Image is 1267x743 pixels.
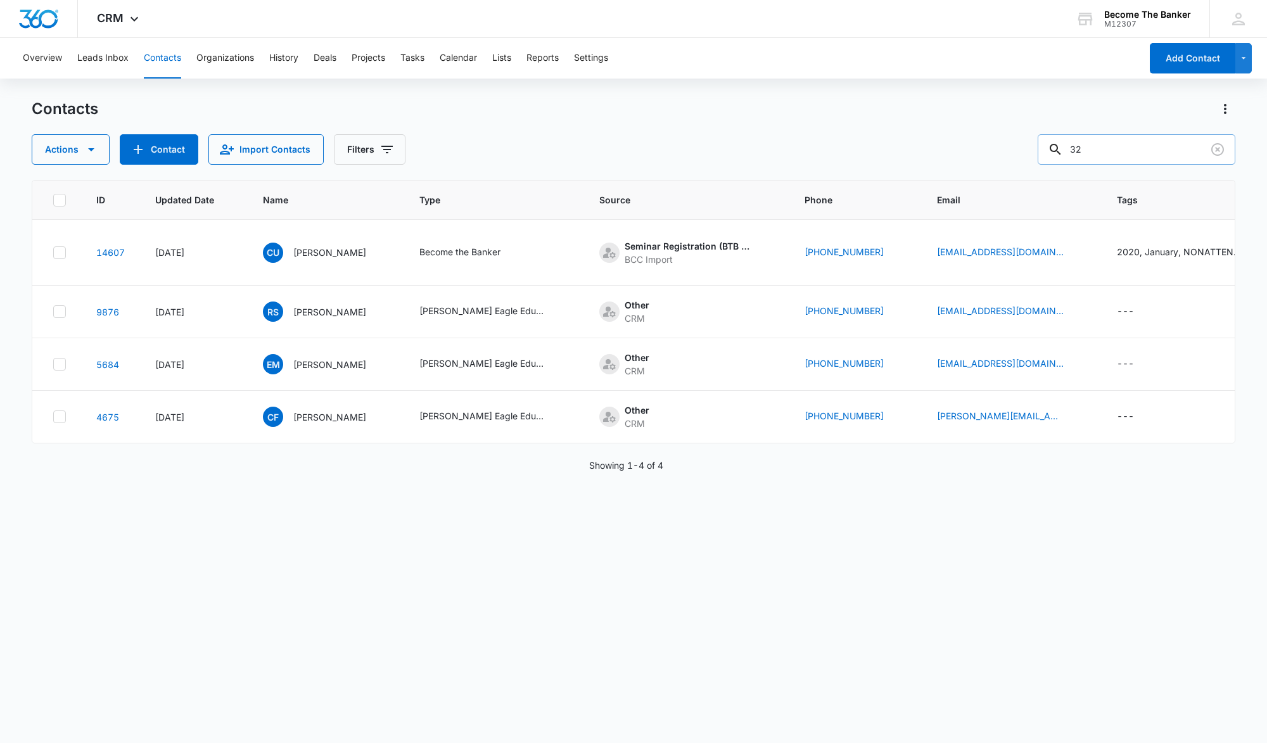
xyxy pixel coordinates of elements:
div: Type - Larry Larsen Eagle Education - Select to Edit Field [419,409,569,424]
div: Type - Become the Banker - Select to Edit Field [419,245,523,260]
h1: Contacts [32,99,98,118]
span: Name [263,193,371,206]
a: Navigate to contact details page for Robert Sanders [96,307,119,317]
div: [PERSON_NAME] Eagle Education [419,304,546,317]
div: Phone - (303) 745-3221 - Select to Edit Field [805,357,907,372]
div: Other [625,403,649,417]
div: Phone - (303) 659-5200 - Select to Edit Field [805,304,907,319]
div: Type - Larry Larsen Eagle Education - Select to Edit Field [419,304,569,319]
button: Import Contacts [208,134,324,165]
div: [DATE] [155,410,232,424]
a: [EMAIL_ADDRESS][DOMAIN_NAME] [937,357,1064,370]
a: [PHONE_NUMBER] [805,357,884,370]
a: [PHONE_NUMBER] [805,245,884,258]
span: CF [263,407,283,427]
a: [PHONE_NUMBER] [805,304,884,317]
div: Source - [object Object] - Select to Edit Field [599,351,672,378]
div: Email - bobsand@qwestoffice.net - Select to Edit Field [937,304,1086,319]
div: Name - Clement Udegbe - Select to Edit Field [263,243,389,263]
div: Seminar Registration (BTB Form) [625,239,751,253]
button: Overview [23,38,62,79]
a: Navigate to contact details page for Christy Fields [96,412,119,422]
a: [PHONE_NUMBER] [805,409,884,422]
button: Filters [334,134,405,165]
div: Tags - - Select to Edit Field [1117,357,1157,372]
button: Actions [32,134,110,165]
div: Other [625,298,649,312]
button: Reports [526,38,559,79]
div: Other [625,351,649,364]
button: Deals [314,38,336,79]
div: CRM [625,312,649,325]
button: Contacts [144,38,181,79]
button: Calendar [440,38,477,79]
span: RS [263,302,283,322]
div: Email - onebishopclement@gmail.com - Select to Edit Field [937,245,1086,260]
span: Tags [1117,193,1248,206]
button: Actions [1215,99,1235,119]
div: --- [1117,409,1134,424]
span: Updated Date [155,193,214,206]
div: --- [1117,357,1134,372]
div: 2020, January, NONATTENDEE, [GEOGRAPHIC_DATA] [1117,245,1244,258]
div: Name - Enid Marsh - Select to Edit Field [263,354,389,374]
p: [PERSON_NAME] [293,305,366,319]
button: Add Contact [1150,43,1235,73]
p: [PERSON_NAME] [293,358,366,371]
a: [EMAIL_ADDRESS][DOMAIN_NAME] [937,304,1064,317]
button: Settings [574,38,608,79]
div: BCC Import [625,253,751,266]
div: Phone - (954) 330-5957 - Select to Edit Field [805,245,907,260]
span: Type [419,193,551,206]
div: Source - [object Object] - Select to Edit Field [599,298,672,325]
div: [DATE] [155,246,232,259]
div: CRM [625,417,649,430]
p: Showing 1-4 of 4 [589,459,663,472]
div: Email - enidrmarsh@gmail.com - Select to Edit Field [937,357,1086,372]
div: Type - Larry Larsen Eagle Education - Select to Edit Field [419,357,569,372]
div: Source - [object Object] - Select to Edit Field [599,403,672,430]
div: [DATE] [155,358,232,371]
button: Leads Inbox [77,38,129,79]
button: Add Contact [120,134,198,165]
div: CRM [625,364,649,378]
div: [PERSON_NAME] Eagle Education [419,409,546,422]
div: [DATE] [155,305,232,319]
div: Tags - - Select to Edit Field [1117,304,1157,319]
a: [EMAIL_ADDRESS][DOMAIN_NAME] [937,245,1064,258]
p: [PERSON_NAME] [293,246,366,259]
button: Organizations [196,38,254,79]
div: Tags - - Select to Edit Field [1117,409,1157,424]
span: CRM [97,11,124,25]
button: Lists [492,38,511,79]
div: Phone - (720) 254-3221 - Select to Edit Field [805,409,907,424]
input: Search Contacts [1038,134,1235,165]
div: --- [1117,304,1134,319]
div: Become the Banker [419,245,500,258]
button: Projects [352,38,385,79]
span: Email [937,193,1068,206]
div: [PERSON_NAME] Eagle Education [419,357,546,370]
span: Phone [805,193,888,206]
button: Tasks [400,38,424,79]
div: Email - christy@denveragency.com - Select to Edit Field [937,409,1086,424]
span: EM [263,354,283,374]
a: Navigate to contact details page for Clement Udegbe [96,247,125,258]
div: Name - Robert Sanders - Select to Edit Field [263,302,389,322]
span: CU [263,243,283,263]
a: [PERSON_NAME][EMAIL_ADDRESS][DOMAIN_NAME] [937,409,1064,422]
div: Tags - 2020, January, NONATTENDEE, Northglenn - Select to Edit Field [1117,245,1266,260]
p: [PERSON_NAME] [293,410,366,424]
div: Source - [object Object] - Select to Edit Field [599,239,774,266]
button: History [269,38,298,79]
div: account name [1104,10,1191,20]
div: account id [1104,20,1191,29]
div: Name - Christy Fields - Select to Edit Field [263,407,389,427]
a: Navigate to contact details page for Enid Marsh [96,359,119,370]
span: Source [599,193,756,206]
span: ID [96,193,106,206]
button: Clear [1207,139,1228,160]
